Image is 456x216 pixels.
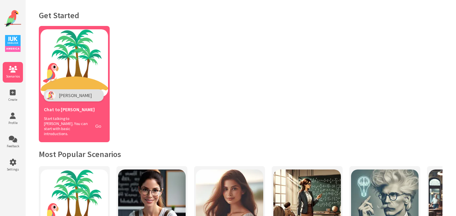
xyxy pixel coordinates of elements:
[44,106,95,113] span: Chat to [PERSON_NAME]
[92,121,105,131] button: Go
[3,144,23,148] span: Feedback
[46,91,56,100] img: Polly
[3,97,23,102] span: Create
[44,116,88,136] span: Start talking to [PERSON_NAME]. You can start with basic introductions.
[3,121,23,125] span: Profile
[41,29,108,97] img: Chat with Polly
[5,35,21,52] img: IUK Logo
[39,149,442,159] h2: Most Popular Scenarios
[3,74,23,79] span: Scenarios
[3,167,23,172] span: Settings
[59,92,92,98] span: [PERSON_NAME]
[39,10,442,21] h1: Get Started
[4,10,21,27] img: Website Logo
